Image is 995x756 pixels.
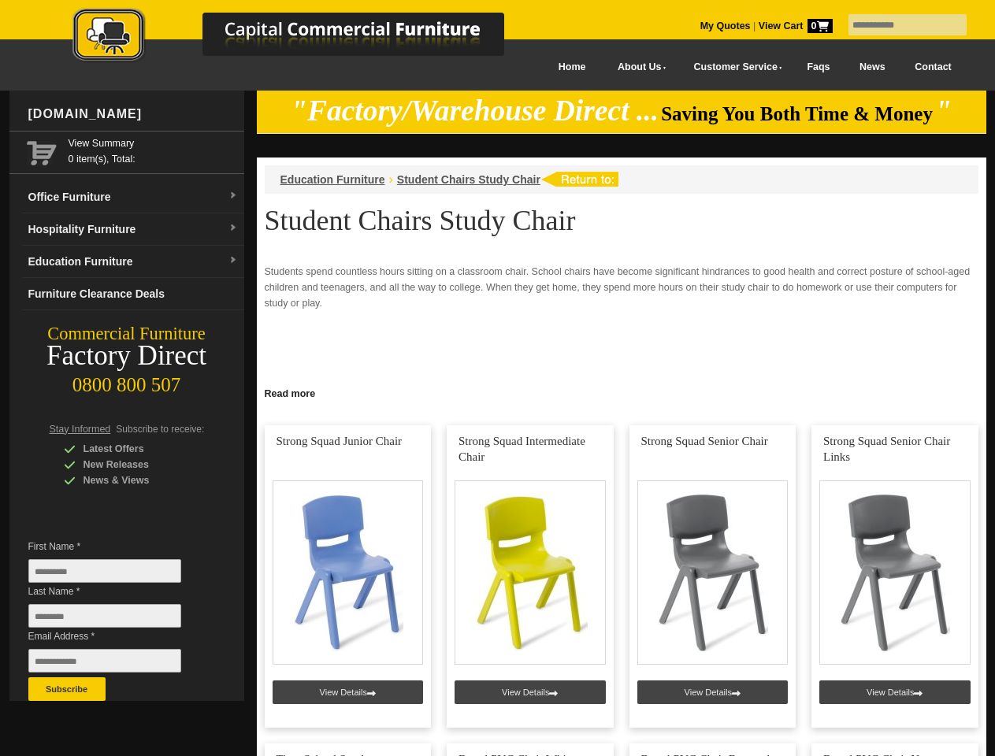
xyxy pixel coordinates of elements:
li: › [389,172,393,187]
div: Commercial Furniture [9,323,244,345]
div: News & Views [64,472,213,488]
em: "Factory/Warehouse Direct ... [291,94,659,127]
a: Capital Commercial Furniture Logo [29,8,581,70]
a: Student Chairs Study Chair [397,173,540,186]
a: Education Furniture [280,173,385,186]
span: Saving You Both Time & Money [661,103,933,124]
button: Subscribe [28,677,106,701]
a: Click to read more [257,382,986,402]
input: First Name * [28,559,181,583]
span: Subscribe to receive: [116,424,204,435]
div: Latest Offers [64,441,213,457]
a: Education Furnituredropdown [22,246,244,278]
em: " [935,94,952,127]
div: Factory Direct [9,345,244,367]
a: Office Furnituredropdown [22,181,244,213]
img: dropdown [228,224,238,233]
h1: Student Chairs Study Chair [265,206,978,235]
span: Email Address * [28,628,205,644]
img: return to [540,172,618,187]
a: News [845,50,900,85]
p: Students spend countless hours sitting on a classroom chair. School chairs have become significan... [265,264,978,311]
span: 0 item(s), Total: [69,135,238,165]
a: Hospitality Furnituredropdown [22,213,244,246]
a: About Us [600,50,676,85]
a: Faqs [793,50,845,85]
a: Contact [900,50,966,85]
img: dropdown [228,191,238,201]
span: Stay Informed [50,424,111,435]
a: Customer Service [676,50,792,85]
input: Email Address * [28,649,181,673]
a: View Summary [69,135,238,151]
img: dropdown [228,256,238,265]
strong: View Cart [759,20,833,31]
span: First Name * [28,539,205,554]
a: Furniture Clearance Deals [22,278,244,310]
div: New Releases [64,457,213,472]
input: Last Name * [28,604,181,628]
span: Last Name * [28,584,205,599]
a: View Cart0 [756,20,832,31]
a: My Quotes [700,20,751,31]
div: 0800 800 507 [9,366,244,396]
div: [DOMAIN_NAME] [22,91,244,138]
span: 0 [808,19,833,33]
img: Capital Commercial Furniture Logo [29,8,581,65]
